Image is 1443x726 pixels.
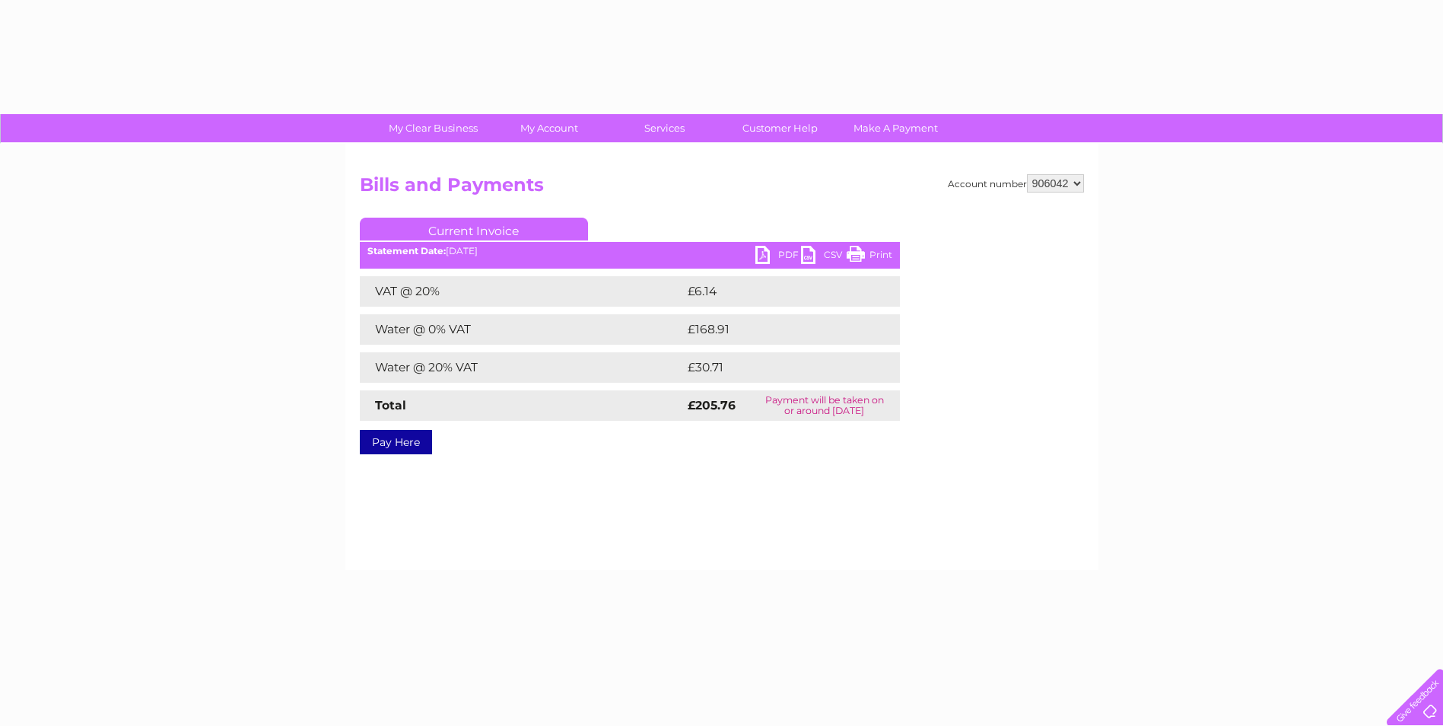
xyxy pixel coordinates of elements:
[370,114,496,142] a: My Clear Business
[684,314,871,345] td: £168.91
[360,174,1084,203] h2: Bills and Payments
[801,246,847,268] a: CSV
[684,276,863,307] td: £6.14
[749,390,899,421] td: Payment will be taken on or around [DATE]
[755,246,801,268] a: PDF
[360,218,588,240] a: Current Invoice
[360,246,900,256] div: [DATE]
[367,245,446,256] b: Statement Date:
[833,114,958,142] a: Make A Payment
[375,398,406,412] strong: Total
[688,398,736,412] strong: £205.76
[602,114,727,142] a: Services
[847,246,892,268] a: Print
[360,430,432,454] a: Pay Here
[684,352,868,383] td: £30.71
[717,114,843,142] a: Customer Help
[360,352,684,383] td: Water @ 20% VAT
[486,114,612,142] a: My Account
[360,314,684,345] td: Water @ 0% VAT
[360,276,684,307] td: VAT @ 20%
[948,174,1084,193] div: Account number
